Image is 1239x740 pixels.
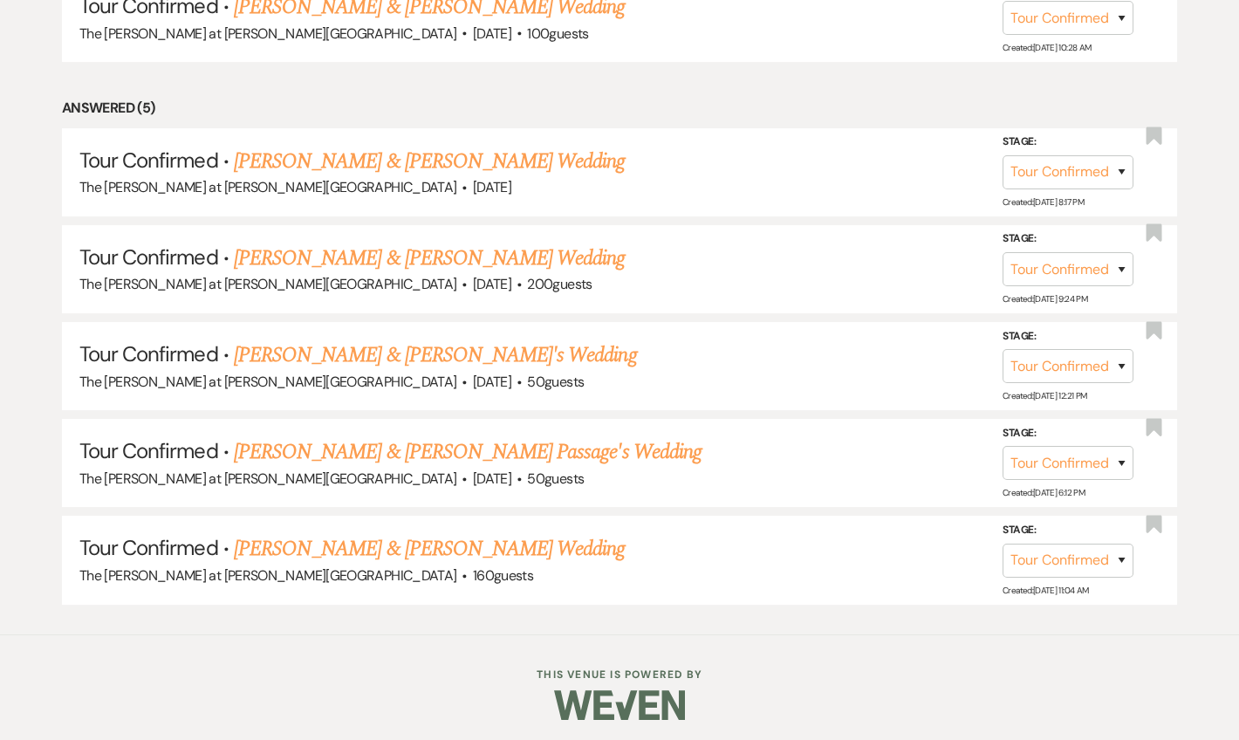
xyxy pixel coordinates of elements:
[79,437,218,464] span: Tour Confirmed
[1003,42,1091,53] span: Created: [DATE] 10:28 AM
[79,24,456,43] span: The [PERSON_NAME] at [PERSON_NAME][GEOGRAPHIC_DATA]
[527,275,592,293] span: 200 guests
[1003,585,1088,596] span: Created: [DATE] 11:04 AM
[1003,424,1133,443] label: Stage:
[79,534,218,561] span: Tour Confirmed
[1003,133,1133,152] label: Stage:
[473,373,511,391] span: [DATE]
[234,339,637,371] a: [PERSON_NAME] & [PERSON_NAME]'s Wedding
[234,243,625,274] a: [PERSON_NAME] & [PERSON_NAME] Wedding
[79,340,218,367] span: Tour Confirmed
[1003,390,1086,401] span: Created: [DATE] 12:21 PM
[527,24,588,43] span: 100 guests
[1003,293,1087,305] span: Created: [DATE] 9:24 PM
[1003,230,1133,249] label: Stage:
[473,24,511,43] span: [DATE]
[527,373,584,391] span: 50 guests
[79,147,218,174] span: Tour Confirmed
[79,566,456,585] span: The [PERSON_NAME] at [PERSON_NAME][GEOGRAPHIC_DATA]
[527,469,584,488] span: 50 guests
[62,97,1177,120] li: Answered (5)
[234,533,625,565] a: [PERSON_NAME] & [PERSON_NAME] Wedding
[79,373,456,391] span: The [PERSON_NAME] at [PERSON_NAME][GEOGRAPHIC_DATA]
[473,566,533,585] span: 160 guests
[234,436,702,468] a: [PERSON_NAME] & [PERSON_NAME] Passage's Wedding
[1003,487,1085,498] span: Created: [DATE] 6:12 PM
[554,675,685,736] img: Weven Logo
[79,178,456,196] span: The [PERSON_NAME] at [PERSON_NAME][GEOGRAPHIC_DATA]
[1003,521,1133,540] label: Stage:
[473,178,511,196] span: [DATE]
[79,275,456,293] span: The [PERSON_NAME] at [PERSON_NAME][GEOGRAPHIC_DATA]
[1003,327,1133,346] label: Stage:
[473,469,511,488] span: [DATE]
[1003,196,1084,208] span: Created: [DATE] 8:17 PM
[473,275,511,293] span: [DATE]
[79,469,456,488] span: The [PERSON_NAME] at [PERSON_NAME][GEOGRAPHIC_DATA]
[79,243,218,271] span: Tour Confirmed
[234,146,625,177] a: [PERSON_NAME] & [PERSON_NAME] Wedding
